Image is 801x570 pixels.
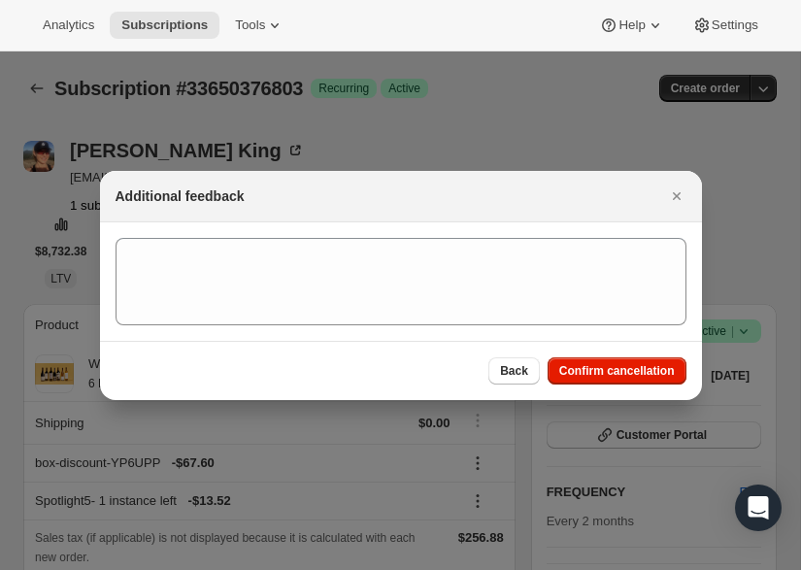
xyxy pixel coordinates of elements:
[548,357,686,385] button: Confirm cancellation
[43,17,94,33] span: Analytics
[500,363,528,379] span: Back
[110,12,219,39] button: Subscriptions
[559,363,675,379] span: Confirm cancellation
[121,17,208,33] span: Subscriptions
[116,186,245,206] h2: Additional feedback
[488,357,540,385] button: Back
[735,485,782,531] div: Open Intercom Messenger
[235,17,265,33] span: Tools
[223,12,296,39] button: Tools
[587,12,676,39] button: Help
[712,17,758,33] span: Settings
[31,12,106,39] button: Analytics
[663,183,690,210] button: Close
[681,12,770,39] button: Settings
[618,17,645,33] span: Help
